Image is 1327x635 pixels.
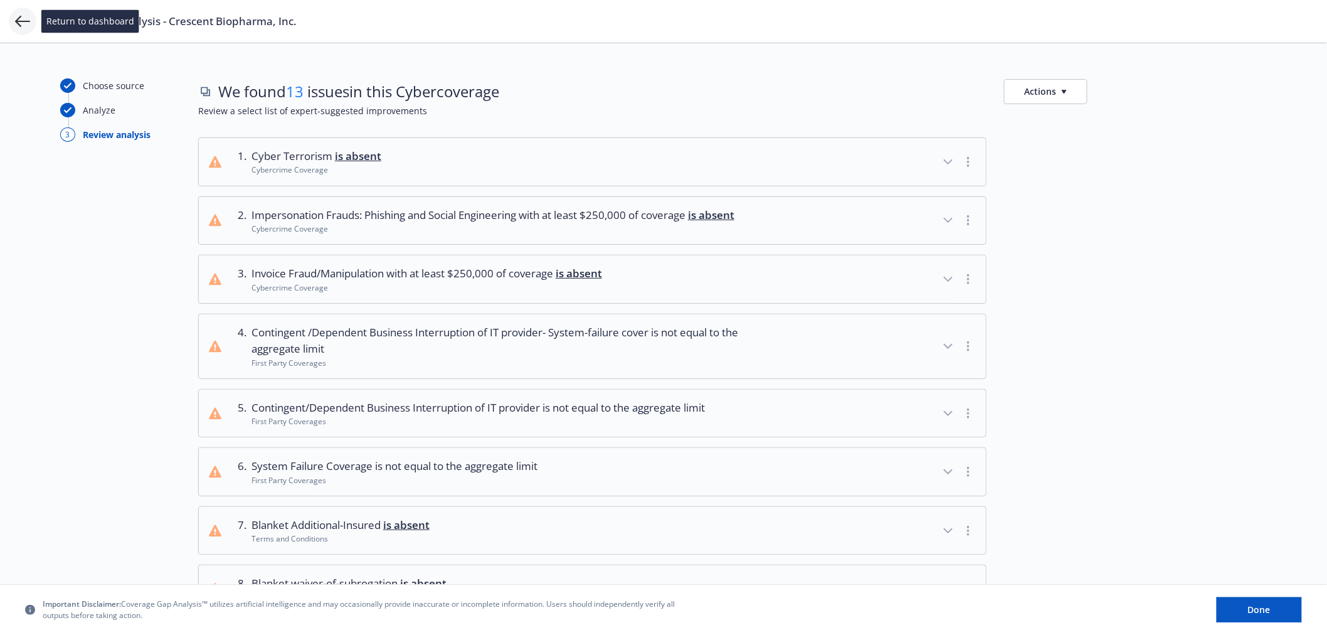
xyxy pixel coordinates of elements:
[43,599,121,610] span: Important Disclaimer:
[251,533,430,544] div: Terms and Conditions
[251,265,602,282] span: Invoice Fraud/Manipulation with at least $250,000 of coverage
[199,255,986,303] button: 3.Invoice Fraud/Manipulation with at least $250,000 of coverage is absentCybercrime Coverage
[251,400,705,416] span: Contingent/Dependent Business Interruption of IT provider
[251,358,784,368] div: First Party Coverages
[1004,79,1087,104] button: Actions
[251,575,447,592] span: Blanket waiver-of-subrogation
[400,576,447,590] span: is absent
[45,14,297,29] span: Coverage Gap Analysis - Crescent Biopharma, Inc.
[251,324,784,358] span: Contingent /Dependent Business Interruption of IT provider- System-failure cover
[1004,78,1087,104] button: Actions
[43,599,682,621] span: Coverage Gap Analysis™ utilizes artificial intelligence and may occasionally provide inaccurate o...
[231,207,246,235] div: 2 .
[556,266,602,280] span: is absent
[286,81,304,102] span: 13
[542,400,705,415] span: is not equal to the aggregate limit
[199,138,986,186] button: 1.Cyber Terrorism is absentCybercrime Coverage
[688,208,734,222] span: is absent
[83,104,115,117] div: Analyze
[383,518,430,532] span: is absent
[231,324,246,368] div: 4 .
[199,314,986,378] button: 4.Contingent /Dependent Business Interruption of IT provider- System-failure cover is not equal t...
[231,265,246,293] div: 3 .
[231,400,246,427] div: 5 .
[251,223,734,234] div: Cybercrime Coverage
[251,458,537,474] span: System Failure Coverage
[199,565,986,613] button: 8.Blanket waiver-of-subrogation is absentTerms and Conditions
[231,575,246,603] div: 8 .
[1248,604,1271,616] span: Done
[199,197,986,245] button: 2.Impersonation Frauds: Phishing and Social Engineering with at least $250,000 of coverage is abs...
[199,390,986,437] button: 5.Contingent/Dependent Business Interruption of IT provider is not equal to the aggregate limitFi...
[198,104,1267,117] span: Review a select list of expert-suggested improvements
[83,79,144,92] div: Choose source
[231,458,246,486] div: 6 .
[83,128,151,141] div: Review analysis
[335,149,381,163] span: is absent
[251,164,381,175] div: Cybercrime Coverage
[199,507,986,555] button: 7.Blanket Additional-Insured is absentTerms and Conditions
[199,448,986,496] button: 6.System Failure Coverage is not equal to the aggregate limitFirst Party Coverages
[251,207,734,223] span: Impersonation Frauds: Phishing and Social Engineering with at least $250,000 of coverage
[231,517,246,545] div: 7 .
[231,148,246,176] div: 1 .
[60,127,75,142] div: 3
[251,282,602,293] div: Cybercrime Coverage
[1217,597,1302,622] button: Done
[251,416,705,427] div: First Party Coverages
[251,517,430,533] span: Blanket Additional-Insured
[46,14,134,28] span: Return to dashboard
[251,475,537,486] div: First Party Coverages
[218,81,499,102] span: We found issues in this Cyber coverage
[251,148,381,164] span: Cyber Terrorism
[375,459,537,473] span: is not equal to the aggregate limit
